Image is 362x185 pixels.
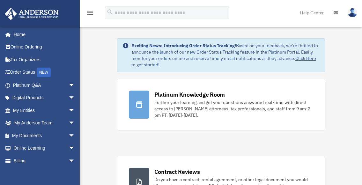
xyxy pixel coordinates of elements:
[154,91,225,99] div: Platinum Knowledge Room
[69,92,81,105] span: arrow_drop_down
[69,142,81,155] span: arrow_drop_down
[69,79,81,92] span: arrow_drop_down
[154,168,200,176] div: Contract Reviews
[4,66,85,79] a: Order StatusNEW
[131,43,236,48] strong: Exciting News: Introducing Order Status Tracking!
[4,154,85,167] a: Billingarrow_drop_down
[4,104,85,117] a: My Entitiesarrow_drop_down
[348,8,357,17] img: User Pic
[4,79,85,92] a: Platinum Q&Aarrow_drop_down
[4,142,85,155] a: Online Learningarrow_drop_down
[131,42,320,68] div: Based on your feedback, we're thrilled to announce the launch of our new Order Status Tracking fe...
[3,8,61,20] img: Anderson Advisors Platinum Portal
[4,41,85,54] a: Online Ordering
[69,154,81,167] span: arrow_drop_down
[69,117,81,130] span: arrow_drop_down
[154,99,313,118] div: Further your learning and get your questions answered real-time with direct access to [PERSON_NAM...
[4,92,85,104] a: Digital Productsarrow_drop_down
[4,53,85,66] a: Tax Organizers
[37,68,51,77] div: NEW
[4,129,85,142] a: My Documentsarrow_drop_down
[107,9,114,16] i: search
[69,104,81,117] span: arrow_drop_down
[117,79,325,130] a: Platinum Knowledge Room Further your learning and get your questions answered real-time with dire...
[131,56,316,68] a: Click Here to get started!
[4,28,81,41] a: Home
[69,129,81,142] span: arrow_drop_down
[86,9,94,17] i: menu
[4,117,85,129] a: My Anderson Teamarrow_drop_down
[86,11,94,17] a: menu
